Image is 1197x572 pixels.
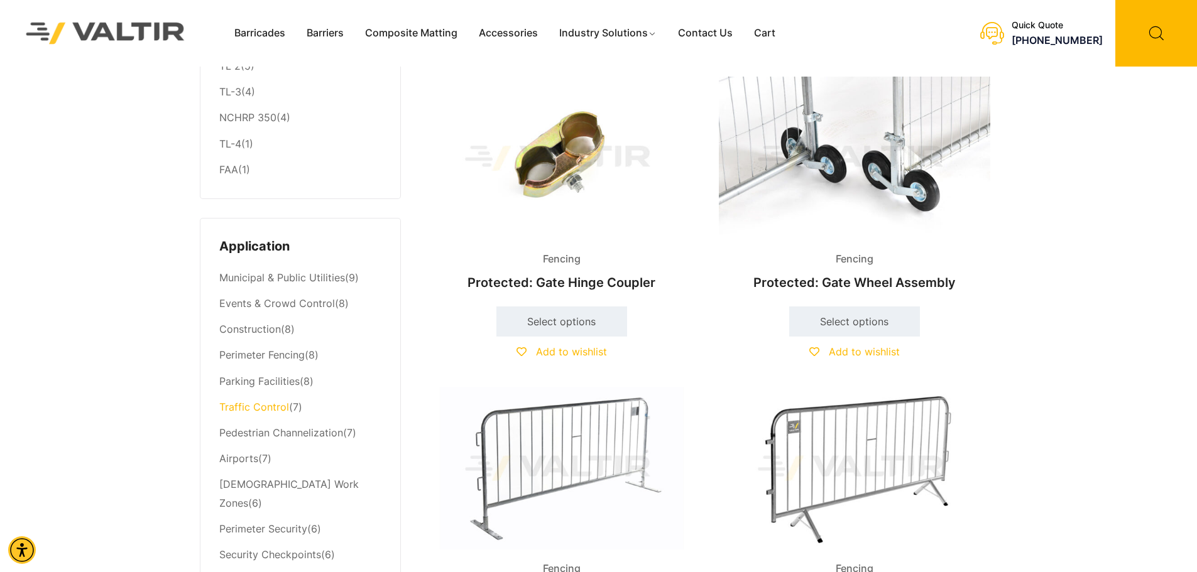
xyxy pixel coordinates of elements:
[719,387,990,549] img: Fencing
[549,24,667,43] a: Industry Solutions
[426,77,697,296] a: FencingProtected: Gate Hinge Coupler
[219,85,241,98] a: TL-3
[719,77,990,296] a: FencingProtected: Gate Wheel Assembly
[219,375,300,387] a: Parking Facilities
[826,250,883,269] span: Fencing
[719,269,990,296] h2: Protected: Gate Wheel Assembly
[219,472,381,516] li: (6)
[219,516,381,542] li: (6)
[219,323,281,335] a: Construction
[219,394,381,420] li: (7)
[719,77,990,239] img: Fencing
[743,24,786,43] a: Cart
[219,548,321,561] a: Security Checkpoints
[536,345,607,358] span: Add to wishlist
[426,77,697,239] img: Fencing
[667,24,743,43] a: Contact Us
[219,446,381,472] li: (7)
[219,297,335,310] a: Events & Crowd Control
[789,306,920,337] a: Select options for “Gate Wheel Assembly”
[809,345,900,358] a: Add to wishlist
[219,426,343,439] a: Pedestrian Channelization
[219,420,381,446] li: (7)
[468,24,549,43] a: Accessories
[8,536,36,564] div: Accessibility Menu
[354,24,468,43] a: Composite Matting
[219,105,381,131] li: (4)
[517,345,607,358] a: Add to wishlist
[219,401,289,413] a: Traffic Control
[219,522,307,535] a: Perimeter Security
[219,237,381,256] h4: Application
[829,345,900,358] span: Add to wishlist
[219,111,276,124] a: NCHRP 350
[219,131,381,157] li: (1)
[9,6,202,60] img: Valtir Rentals
[219,452,258,465] a: Airports
[219,317,381,343] li: (8)
[1012,34,1103,46] a: call (888) 496-3625
[219,343,381,369] li: (8)
[219,348,305,361] a: Perimeter Fencing
[219,54,381,80] li: (5)
[533,250,590,269] span: Fencing
[224,24,296,43] a: Barricades
[219,266,381,291] li: (9)
[219,542,381,568] li: (6)
[219,163,238,176] a: FAA
[426,387,697,549] img: Fencing
[219,369,381,394] li: (8)
[496,306,627,337] a: Select options for “Gate Hinge Coupler”
[219,80,381,105] li: (4)
[296,24,354,43] a: Barriers
[1012,20,1103,31] div: Quick Quote
[219,138,241,150] a: TL-4
[426,269,697,296] h2: Protected: Gate Hinge Coupler
[219,291,381,317] li: (8)
[219,478,359,509] a: [DEMOGRAPHIC_DATA] Work Zones
[219,271,345,284] a: Municipal & Public Utilities
[219,157,381,180] li: (1)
